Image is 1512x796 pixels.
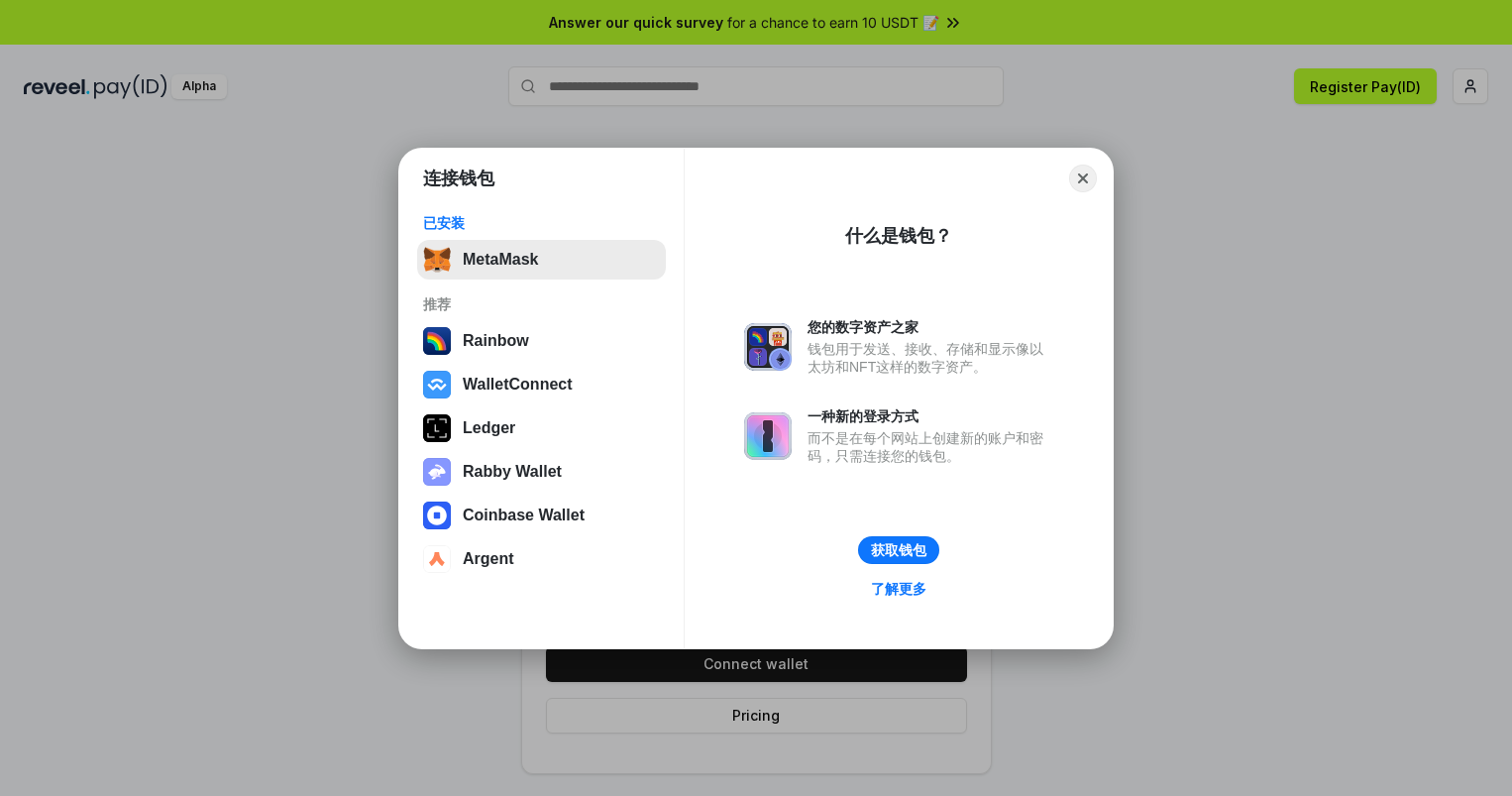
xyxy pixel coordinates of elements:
button: Close [1069,165,1097,192]
div: Coinbase Wallet [463,507,585,524]
div: 什么是钱包？ [845,224,952,248]
img: svg+xml,%3Csvg%20width%3D%2228%22%20height%3D%2228%22%20viewBox%3D%220%200%2028%2028%22%20fill%3D... [423,371,451,398]
div: 获取钱包 [871,541,926,559]
div: Ledger [463,419,515,437]
button: Ledger [417,408,666,448]
button: 获取钱包 [858,536,939,564]
img: svg+xml,%3Csvg%20xmlns%3D%22http%3A%2F%2Fwww.w3.org%2F2000%2Fsvg%22%20fill%3D%22none%22%20viewBox... [423,458,451,486]
div: 推荐 [423,295,660,313]
img: svg+xml,%3Csvg%20fill%3D%22none%22%20height%3D%2233%22%20viewBox%3D%220%200%2035%2033%22%20width%... [423,246,451,274]
button: MetaMask [417,240,666,280]
div: 已安装 [423,214,660,232]
button: Rainbow [417,321,666,361]
div: 一种新的登录方式 [808,407,1053,425]
img: svg+xml,%3Csvg%20width%3D%2228%22%20height%3D%2228%22%20viewBox%3D%220%200%2028%2028%22%20fill%3D... [423,545,451,573]
div: 您的数字资产之家 [808,318,1053,336]
div: Rabby Wallet [463,463,562,481]
h1: 连接钱包 [423,167,494,190]
div: Argent [463,550,514,568]
div: MetaMask [463,251,538,269]
button: WalletConnect [417,365,666,404]
img: svg+xml,%3Csvg%20xmlns%3D%22http%3A%2F%2Fwww.w3.org%2F2000%2Fsvg%22%20fill%3D%22none%22%20viewBox... [744,412,792,460]
div: 而不是在每个网站上创建新的账户和密码，只需连接您的钱包。 [808,429,1053,465]
img: svg+xml,%3Csvg%20width%3D%22120%22%20height%3D%22120%22%20viewBox%3D%220%200%20120%20120%22%20fil... [423,327,451,355]
button: Argent [417,539,666,579]
img: svg+xml,%3Csvg%20xmlns%3D%22http%3A%2F%2Fwww.w3.org%2F2000%2Fsvg%22%20fill%3D%22none%22%20viewBox... [744,323,792,371]
a: 了解更多 [859,576,938,602]
button: Rabby Wallet [417,452,666,492]
div: 钱包用于发送、接收、存储和显示像以太坊和NFT这样的数字资产。 [808,340,1053,376]
div: 了解更多 [871,580,926,598]
img: svg+xml,%3Csvg%20xmlns%3D%22http%3A%2F%2Fwww.w3.org%2F2000%2Fsvg%22%20width%3D%2228%22%20height%3... [423,414,451,442]
img: svg+xml,%3Csvg%20width%3D%2228%22%20height%3D%2228%22%20viewBox%3D%220%200%2028%2028%22%20fill%3D... [423,502,451,529]
div: Rainbow [463,332,529,350]
button: Coinbase Wallet [417,496,666,535]
div: WalletConnect [463,376,573,394]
